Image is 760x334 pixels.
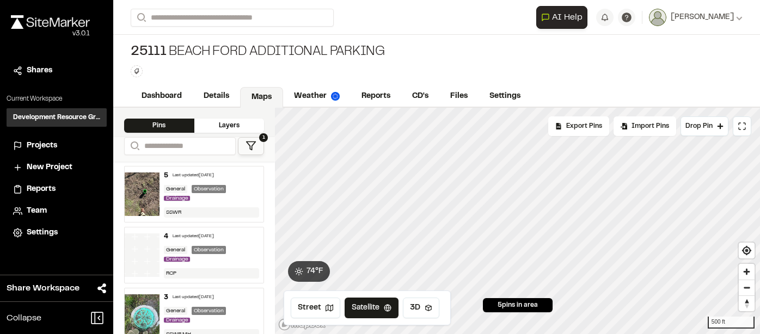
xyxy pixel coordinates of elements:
[283,86,351,107] a: Weather
[708,317,755,329] div: 500 ft
[288,261,330,282] button: 74°F
[11,15,90,29] img: rebrand.png
[291,298,340,318] button: Street
[649,9,743,26] button: [PERSON_NAME]
[192,307,226,315] div: Observation
[164,196,190,201] span: Drainage
[125,172,160,216] img: file
[13,65,100,77] a: Shares
[614,116,676,136] div: Import Pins into your project
[13,183,100,195] a: Reports
[27,162,72,174] span: New Project
[173,233,214,240] div: Last updated [DATE]
[7,282,79,295] span: Share Workspace
[164,257,190,262] span: Drainage
[173,172,214,179] div: Last updated [DATE]
[164,307,187,315] div: General
[13,113,100,122] h3: Development Resource Group
[27,65,52,77] span: Shares
[401,86,439,107] a: CD's
[240,87,283,108] a: Maps
[259,133,268,142] span: 1
[671,11,734,23] span: [PERSON_NAME]
[536,6,592,29] div: Open AI Assistant
[307,265,323,277] span: 74 ° F
[27,205,47,217] span: Team
[131,44,167,61] span: 25111
[345,298,399,318] button: Satellite
[11,29,90,39] div: Oh geez...please don't...
[131,65,143,77] button: Edit Tags
[164,318,190,323] span: Drainage
[739,280,755,295] button: Zoom out
[498,300,538,310] span: 5 pins in area
[13,140,100,152] a: Projects
[164,246,187,254] div: General
[164,171,168,181] div: 5
[164,207,259,218] div: SSWR
[164,232,168,242] div: 4
[649,9,666,26] img: User
[238,137,264,155] button: 1
[192,185,226,193] div: Observation
[739,264,755,280] button: Zoom in
[124,137,144,155] button: Search
[7,94,107,104] p: Current Workspace
[548,116,609,136] div: No pins available to export
[164,268,259,279] div: RCP
[164,293,168,302] div: 3
[13,205,100,217] a: Team
[278,318,326,331] a: Mapbox logo
[131,44,385,61] div: Beach Ford Additional Parking
[194,119,265,133] div: Layers
[27,227,58,239] span: Settings
[685,121,713,131] span: Drop Pin
[124,119,194,133] div: Pins
[13,227,100,239] a: Settings
[632,121,669,131] span: Import Pins
[173,294,214,301] div: Last updated [DATE]
[479,86,531,107] a: Settings
[193,86,240,107] a: Details
[439,86,479,107] a: Files
[131,86,193,107] a: Dashboard
[739,243,755,258] button: Find my location
[192,246,226,254] div: Observation
[27,183,56,195] span: Reports
[739,295,755,311] button: Reset bearing to north
[552,11,583,24] span: AI Help
[7,312,41,325] span: Collapse
[164,185,187,193] div: General
[351,86,401,107] a: Reports
[403,298,439,318] button: 3D
[27,140,57,152] span: Projects
[681,116,728,136] button: Drop Pin
[566,121,602,131] span: Export Pins
[331,92,340,101] img: precipai.png
[125,233,160,277] img: banner-white.png
[13,162,100,174] a: New Project
[131,9,150,27] button: Search
[536,6,587,29] button: Open AI Assistant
